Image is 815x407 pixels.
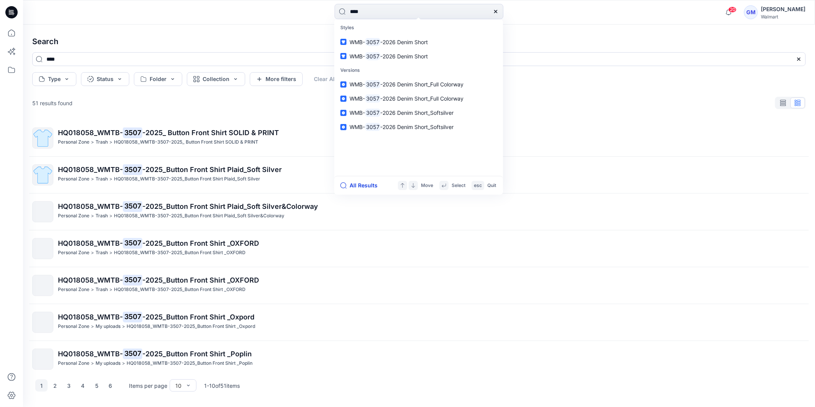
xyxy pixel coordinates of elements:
span: 20 [728,7,737,13]
p: Trash [96,212,108,220]
a: HQ018058_WMTB-3507-2025_Button Front Shirt _PoplinPersonal Zone>My uploads>HQ018058_WMTB-3507-202... [28,344,810,374]
mark: 3057 [365,38,381,46]
p: > [91,175,94,183]
h4: Search [26,31,812,52]
span: -2025_Button Front Shirt Plaid_Soft Silver&Colorway [142,202,318,210]
a: WMB-3057-2026 Denim Short [336,49,502,63]
p: Trash [96,249,108,257]
mark: 3507 [123,238,142,248]
span: -2026 Denim Short [381,53,428,60]
p: HQ018058_WMTB-3507-2025_Button Front Shirt _Oxpord [127,323,255,331]
span: HQ018058_WMTB- [58,165,123,174]
span: WMB- [350,124,365,130]
p: Personal Zone [58,286,89,294]
p: > [109,212,112,220]
p: Personal Zone [58,249,89,257]
p: 51 results found [32,99,73,107]
mark: 3507 [123,201,142,212]
mark: 3057 [365,52,381,61]
a: HQ018058_WMTB-3507-2025_Button Front Shirt Plaid_Soft SilverPersonal Zone>Trash>HQ018058_WMTB-350... [28,160,810,190]
span: HQ018058_WMTB- [58,129,123,137]
p: > [122,359,125,367]
p: Personal Zone [58,212,89,220]
a: WMB-3057-2026 Denim Short [336,35,502,49]
p: > [91,138,94,146]
button: 3 [63,379,75,392]
a: WMB-3057-2026 Denim Short_Full Colorway [336,91,502,106]
span: HQ018058_WMTB- [58,202,123,210]
button: 4 [77,379,89,392]
span: -2026 Denim Short_Softsilver [381,124,454,130]
a: HQ018058_WMTB-3507-2025_Button Front Shirt _OXFORDPersonal Zone>Trash>HQ018058_WMTB-3507-2025_But... [28,233,810,264]
a: WMB-3057-2026 Denim Short_Softsilver [336,106,502,120]
div: GM [744,5,758,19]
p: > [91,212,94,220]
span: WMB- [350,81,365,88]
span: HQ018058_WMTB- [58,350,123,358]
span: -2026 Denim Short_Full Colorway [381,95,464,102]
mark: 3057 [365,122,381,131]
p: Personal Zone [58,323,89,331]
span: WMB- [350,53,365,60]
p: Trash [96,175,108,183]
button: More filters [250,72,303,86]
p: HQ018058_WMTB-3507-2025_Button Front Shirt Plaid_Soft Silver&Colorway [114,212,284,220]
p: Quit [487,182,496,190]
p: Personal Zone [58,175,89,183]
p: Move [421,182,433,190]
span: -2026 Denim Short_Full Colorway [381,81,464,88]
a: WMB-3057-2026 Denim Short_Softsilver [336,120,502,134]
div: 10 [175,382,181,390]
p: Styles [336,21,502,35]
div: [PERSON_NAME] [761,5,805,14]
p: > [91,359,94,367]
mark: 3507 [123,275,142,285]
button: All Results [340,181,383,190]
p: Personal Zone [58,359,89,367]
p: HQ018058_WMTB-3507-2025_Button Front Shirt _OXFORD [114,286,246,294]
button: 2 [49,379,61,392]
p: Trash [96,286,108,294]
p: > [109,175,112,183]
button: Collection [187,72,245,86]
a: WMB-3057-2026 Denim Short_Full Colorway [336,77,502,91]
mark: 3057 [365,80,381,89]
p: HQ018058_WMTB-3507-2025_ Button Front Shirt SOLID & PRINT [114,138,258,146]
p: Personal Zone [58,138,89,146]
span: WMB- [350,39,365,45]
p: > [91,249,94,257]
p: Versions [336,63,502,78]
p: > [109,249,112,257]
mark: 3507 [123,164,142,175]
button: 1 [35,379,48,392]
p: HQ018058_WMTB-3507-2025_Button Front Shirt _OXFORD [114,249,246,257]
p: 1 - 10 of 51 items [204,382,240,390]
span: -2025_Button Front Shirt _Oxpord [142,313,254,321]
span: HQ018058_WMTB- [58,313,123,321]
p: My uploads [96,323,120,331]
a: HQ018058_WMTB-3507-2025_Button Front Shirt Plaid_Soft Silver&ColorwayPersonal Zone>Trash>HQ018058... [28,197,810,227]
div: Walmart [761,14,805,20]
span: -2025_Button Front Shirt _OXFORD [142,276,259,284]
p: Select [452,182,465,190]
button: 5 [91,379,103,392]
span: -2026 Denim Short [381,39,428,45]
p: > [109,286,112,294]
p: My uploads [96,359,120,367]
mark: 3507 [123,127,142,138]
span: -2025_Button Front Shirt Plaid_Soft Silver [142,165,282,174]
p: HQ018058_WMTB-3507-2025_Button Front Shirt Plaid_Soft Silver [114,175,260,183]
span: -2025_ Button Front Shirt SOLID & PRINT [142,129,279,137]
span: HQ018058_WMTB- [58,276,123,284]
p: > [109,138,112,146]
span: WMB- [350,109,365,116]
button: Status [81,72,129,86]
p: > [122,323,125,331]
p: esc [474,182,482,190]
span: HQ018058_WMTB- [58,239,123,247]
a: HQ018058_WMTB-3507-2025_Button Front Shirt _OXFORDPersonal Zone>Trash>HQ018058_WMTB-3507-2025_But... [28,270,810,301]
a: HQ018058_WMTB-3507-2025_ Button Front Shirt SOLID & PRINTPersonal Zone>Trash>HQ018058_WMTB-3507-2... [28,123,810,153]
p: HQ018058_WMTB-3507-2025_Button Front Shirt _Poplin [127,359,252,367]
span: -2025_Button Front Shirt _Poplin [142,350,252,358]
mark: 3057 [365,108,381,117]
